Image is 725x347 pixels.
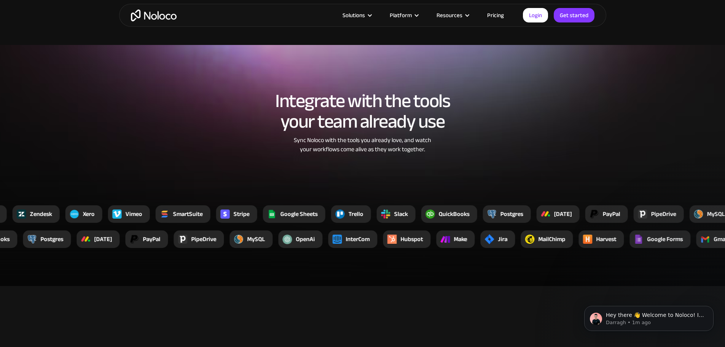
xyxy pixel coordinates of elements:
div: Trello [349,209,363,219]
div: Harvest [596,235,616,244]
div: Slack [394,209,408,219]
div: MySQL [707,209,725,219]
div: Postgres [500,209,523,219]
iframe: Intercom notifications message [573,290,725,343]
div: Stripe [234,209,250,219]
div: [DATE] [94,235,112,244]
div: Vimeo [126,209,142,219]
h2: Integrate with the tools your team already use [127,91,599,132]
div: MailChimp [538,235,565,244]
div: Resources [427,10,478,20]
div: InterCom [346,235,370,244]
a: Pricing [478,10,513,20]
div: Hubspot [400,235,423,244]
div: Make [454,235,467,244]
div: Google Forms [647,235,683,244]
div: Postgres [40,235,63,244]
div: Google Sheets [280,209,318,219]
div: SmartSuite [173,209,203,219]
div: [DATE] [554,209,572,219]
div: Resources [437,10,462,20]
div: QuickBooks [439,209,470,219]
a: Login [523,8,548,22]
div: PipeDrive [651,209,676,219]
div: MySQL [247,235,265,244]
div: Solutions [343,10,365,20]
div: Xero [83,209,95,219]
div: PayPal [143,235,160,244]
div: Platform [380,10,427,20]
a: Get started [554,8,594,22]
div: PipeDrive [191,235,216,244]
div: Sync Noloco with the tools you already love, and watch your workflows come alive as they work tog... [262,136,464,154]
a: home [131,10,177,21]
div: Solutions [333,10,380,20]
div: Zendesk [30,209,52,219]
div: PayPal [603,209,620,219]
div: Jira [498,235,507,244]
div: Platform [390,10,412,20]
div: OpenAi [296,235,315,244]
